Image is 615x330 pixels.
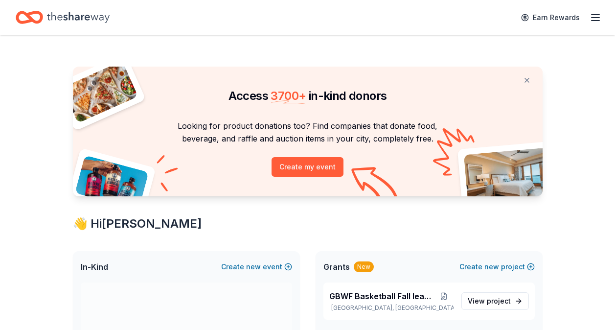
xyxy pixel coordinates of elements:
span: Grants [323,261,350,273]
a: Earn Rewards [515,9,586,26]
span: new [484,261,499,273]
span: project [487,297,511,305]
span: GBWF Basketball Fall league [329,290,435,302]
p: Looking for product donations too? Find companies that donate food, beverage, and raffle and auct... [85,119,531,145]
span: 3700 + [271,89,306,103]
p: [GEOGRAPHIC_DATA], [GEOGRAPHIC_DATA] [329,304,454,312]
button: Create my event [272,157,343,177]
span: new [246,261,261,273]
img: Curvy arrow [351,167,400,204]
span: View [468,295,511,307]
span: In-Kind [81,261,108,273]
button: Createnewproject [459,261,535,273]
span: Access in-kind donors [228,89,387,103]
div: New [354,261,374,272]
img: Pizza [62,61,138,123]
a: Home [16,6,110,29]
a: View project [461,292,529,310]
div: 👋 Hi [PERSON_NAME] [73,216,543,232]
button: Createnewevent [221,261,292,273]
